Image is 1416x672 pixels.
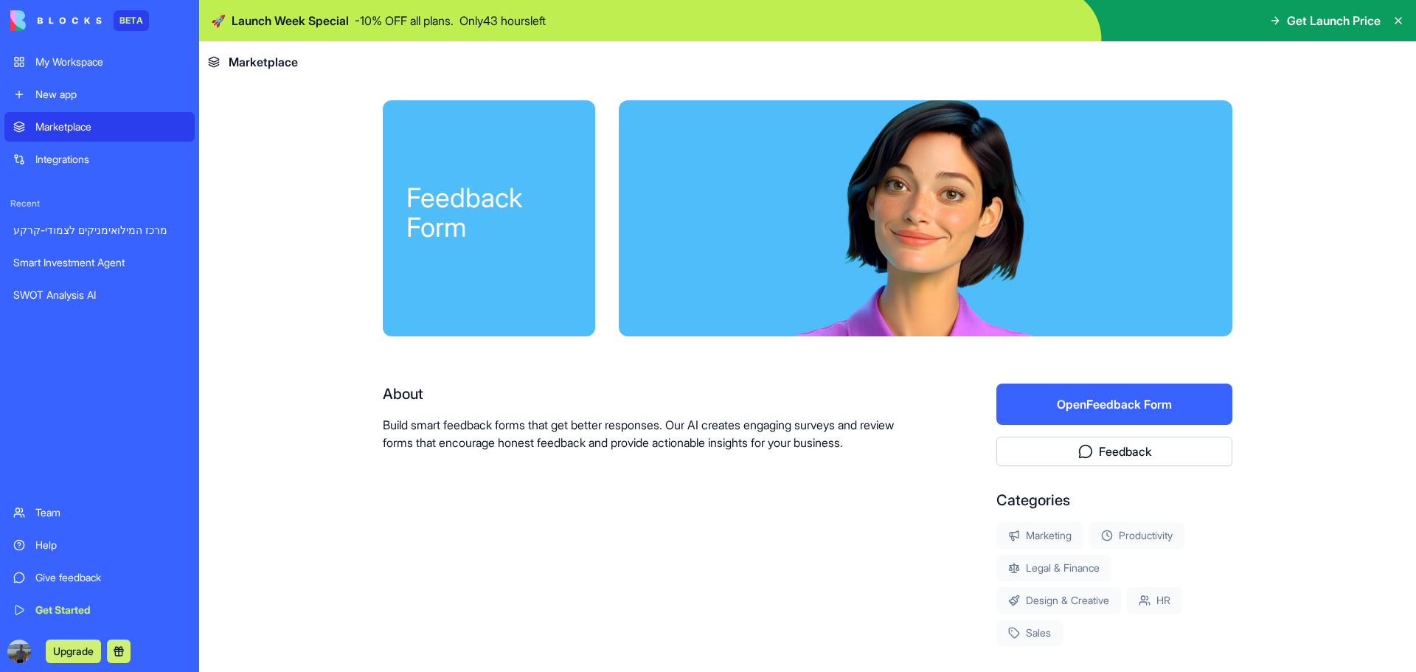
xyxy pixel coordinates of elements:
[996,555,1111,581] div: Legal & Finance
[35,87,186,102] div: New app
[1287,12,1381,30] span: Get Launch Price
[232,12,349,30] span: Launch Week Special
[229,53,298,71] span: Marketplace
[4,198,195,209] span: Recent
[35,119,186,134] div: Marketplace
[459,12,546,30] p: Only 43 hours left
[10,10,149,31] a: BETA
[4,145,195,174] a: Integrations
[355,12,454,30] p: - 10 % OFF all plans.
[406,183,572,242] div: Feedback Form
[35,538,186,553] div: Help
[13,288,186,302] div: SWOT Analysis AI
[996,587,1121,614] div: Design & Creative
[35,570,186,585] div: Give feedback
[7,640,31,663] img: ACg8ocLjlcIU3OgKUp_j0mxcIsRVwcxtK1PHDZY82v1uajWLStHDXus=s96-c
[996,620,1063,646] div: Sales
[35,152,186,167] div: Integrations
[4,47,195,77] a: My Workspace
[4,595,195,625] a: Get Started
[4,248,195,277] a: Smart Investment Agent
[996,397,1232,412] a: OpenFeedback Form
[996,384,1232,425] button: OpenFeedback Form
[996,437,1232,466] button: Feedback
[46,640,101,663] button: Upgrade
[4,530,195,560] a: Help
[114,10,149,31] div: BETA
[4,563,195,592] a: Give feedback
[996,522,1083,549] div: Marketing
[996,490,1232,510] div: Categories
[35,603,186,617] div: Get Started
[1127,587,1182,614] div: HR
[4,280,195,310] a: SWOT Analysis AI
[10,10,102,31] img: logo
[35,505,186,520] div: Team
[383,416,902,451] p: Build smart feedback forms that get better responses. Our AI creates engaging surveys and review ...
[4,498,195,527] a: Team
[211,12,226,30] span: 🚀
[1089,522,1184,549] div: Productivity
[13,223,186,238] div: מרכז המילואימניקים לצמודי-קרקע
[4,112,195,142] a: Marketplace
[383,384,902,404] div: About
[4,80,195,109] a: New app
[46,643,101,658] a: Upgrade
[13,255,186,270] div: Smart Investment Agent
[4,215,195,245] a: מרכז המילואימניקים לצמודי-קרקע
[35,55,186,69] div: My Workspace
